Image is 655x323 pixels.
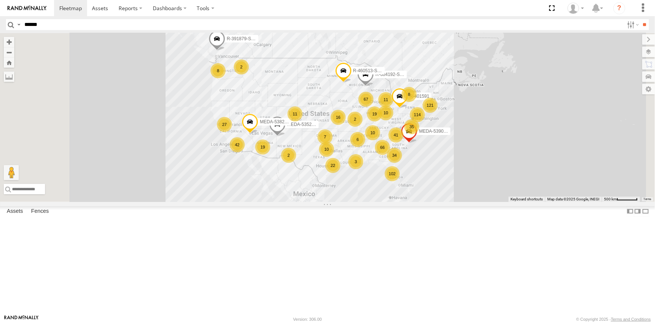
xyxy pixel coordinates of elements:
[375,140,390,155] div: 66
[613,2,625,14] i: ?
[260,119,298,124] span: MEDA-538205-Roll
[423,98,438,113] div: 121
[319,142,334,157] div: 10
[16,19,22,30] label: Search Query
[358,92,373,107] div: 67
[402,87,417,102] div: 8
[287,122,325,127] span: MEDA-535214-Roll
[576,317,651,321] div: © Copyright 2025 -
[565,3,587,14] div: Brian Lorenzo
[624,19,640,30] label: Search Filter Options
[365,125,380,140] div: 10
[8,6,47,11] img: rand-logo.svg
[350,132,365,147] div: 6
[378,92,393,107] div: 11
[227,36,260,41] span: R-391879-Swing
[388,127,404,143] div: 41
[211,63,226,78] div: 8
[385,166,400,181] div: 102
[3,206,27,217] label: Assets
[387,148,402,163] div: 34
[325,158,340,173] div: 22
[367,106,382,121] div: 19
[634,206,641,217] label: Dock Summary Table to the Right
[510,197,543,202] button: Keyboard shortcuts
[626,206,634,217] label: Dock Summary Table to the Left
[4,47,14,58] button: Zoom out
[234,59,249,74] div: 2
[4,37,14,47] button: Zoom in
[642,84,655,94] label: Map Settings
[255,140,270,155] div: 19
[331,110,346,125] div: 16
[604,197,617,201] span: 500 km
[410,107,425,122] div: 114
[27,206,53,217] label: Fences
[410,94,429,99] span: R-401591
[348,154,363,169] div: 3
[547,197,599,201] span: Map data ©2025 Google, INEGI
[4,58,14,68] button: Zoom Home
[404,119,419,134] div: 35
[293,317,322,321] div: Version: 306.00
[378,105,393,120] div: 10
[4,165,19,180] button: Drag Pegman onto the map to open Street View
[230,137,245,152] div: 42
[375,72,409,77] span: R-684192-Swing
[4,315,39,323] a: Visit our Website
[318,129,333,144] div: 7
[644,198,652,201] a: Terms (opens in new tab)
[288,106,303,121] div: 11
[611,317,651,321] a: Terms and Conditions
[642,206,649,217] label: Hide Summary Table
[419,129,458,134] span: MEDA-539001-Roll
[353,68,386,73] span: R-460513-Swing
[281,148,296,163] div: 2
[4,71,14,82] label: Measure
[217,117,232,132] div: 27
[602,197,640,202] button: Map Scale: 500 km per 52 pixels
[348,112,363,127] div: 2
